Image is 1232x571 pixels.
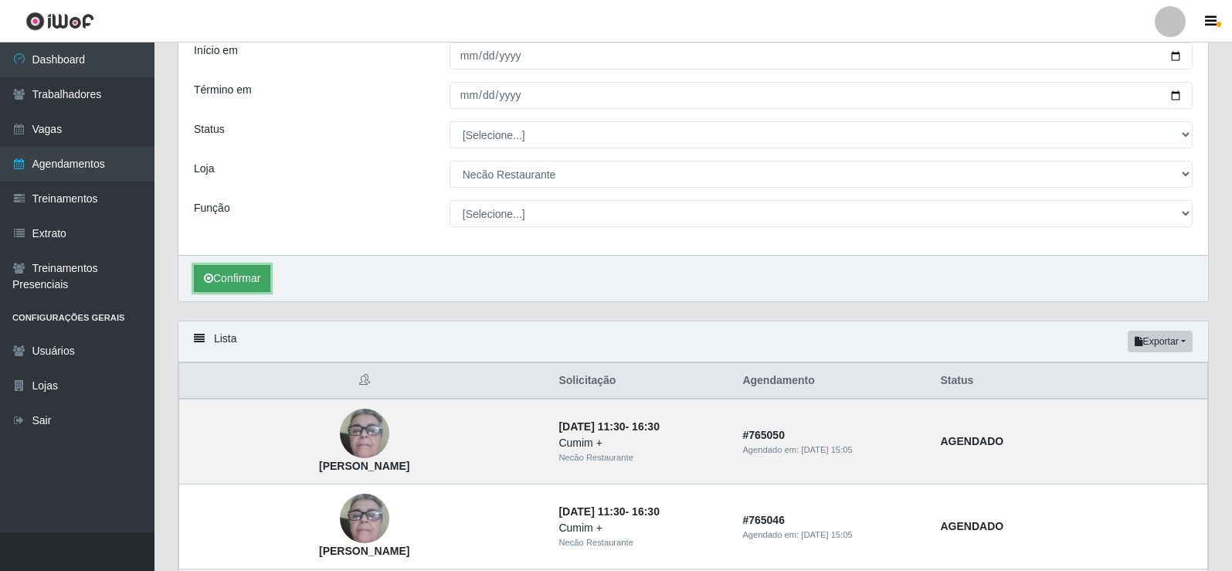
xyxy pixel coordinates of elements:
[340,383,389,485] img: Sandra Maria Barros Roma
[801,530,852,539] time: [DATE] 15:05
[742,429,785,441] strong: # 765050
[558,520,724,536] div: Cumim +
[558,420,659,433] strong: -
[178,321,1208,362] div: Lista
[940,520,1003,532] strong: AGENDADO
[319,545,409,557] strong: [PERSON_NAME]
[194,42,238,59] label: Início em
[742,529,921,542] div: Agendado em:
[558,451,724,464] div: Necão Restaurante
[742,444,921,457] div: Agendado em:
[194,82,252,98] label: Término em
[558,420,625,433] time: [DATE] 11:30
[801,445,852,454] time: [DATE] 15:05
[940,435,1003,447] strong: AGENDADO
[632,505,660,518] time: 16:30
[194,200,230,216] label: Função
[558,536,724,549] div: Necão Restaurante
[733,363,931,399] th: Agendamento
[319,460,409,472] strong: [PERSON_NAME]
[25,12,94,31] img: CoreUI Logo
[558,435,724,451] div: Cumim +
[931,363,1207,399] th: Status
[558,505,659,518] strong: -
[194,161,214,177] label: Loja
[340,468,389,570] img: Sandra Maria Barros Roma
[194,265,270,292] button: Confirmar
[558,505,625,518] time: [DATE] 11:30
[742,514,785,526] strong: # 765046
[450,42,1193,70] input: 00/00/0000
[632,420,660,433] time: 16:30
[549,363,733,399] th: Solicitação
[194,121,225,138] label: Status
[450,82,1193,109] input: 00/00/0000
[1128,331,1193,352] button: Exportar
